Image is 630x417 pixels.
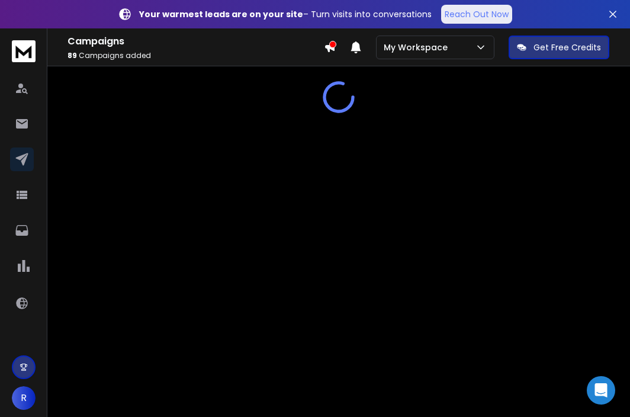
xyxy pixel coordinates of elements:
[67,34,324,49] h1: Campaigns
[12,386,36,410] button: R
[445,8,509,20] p: Reach Out Now
[139,8,432,20] p: – Turn visits into conversations
[12,40,36,62] img: logo
[139,8,303,20] strong: Your warmest leads are on your site
[441,5,512,24] a: Reach Out Now
[509,36,609,59] button: Get Free Credits
[384,41,452,53] p: My Workspace
[67,51,324,60] p: Campaigns added
[587,376,615,405] div: Open Intercom Messenger
[533,41,601,53] p: Get Free Credits
[67,50,77,60] span: 89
